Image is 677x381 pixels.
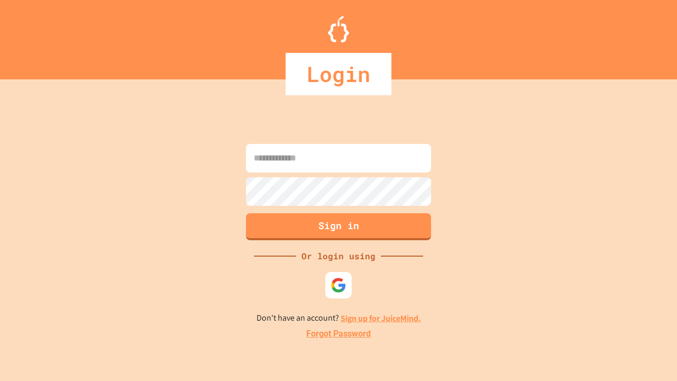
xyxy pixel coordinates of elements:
[246,213,431,240] button: Sign in
[306,328,371,340] a: Forgot Password
[341,313,421,324] a: Sign up for JuiceMind.
[328,16,349,42] img: Logo.svg
[296,250,381,262] div: Or login using
[257,312,421,325] p: Don't have an account?
[286,53,391,95] div: Login
[331,277,346,293] img: google-icon.svg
